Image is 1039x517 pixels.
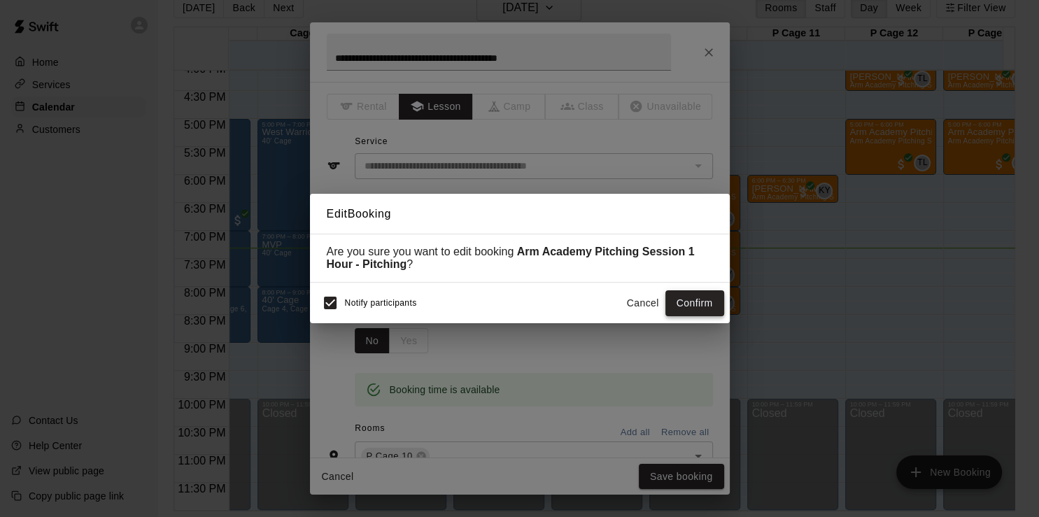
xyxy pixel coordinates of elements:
button: Cancel [621,290,665,316]
span: Notify participants [345,299,417,309]
button: Confirm [665,290,724,316]
div: Are you sure you want to edit booking ? [327,246,713,271]
strong: Arm Academy Pitching Session 1 Hour - Pitching [327,246,695,270]
h2: Edit Booking [310,194,730,234]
